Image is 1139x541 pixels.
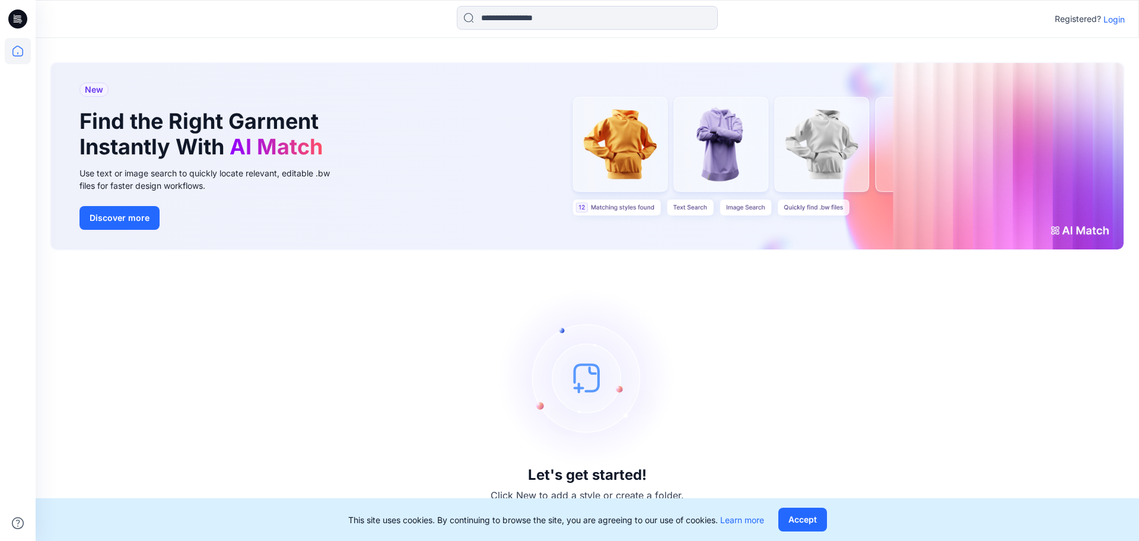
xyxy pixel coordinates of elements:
p: This site uses cookies. By continuing to browse the site, you are agreeing to our use of cookies. [348,514,764,526]
img: empty-state-image.svg [498,289,676,467]
a: Learn more [720,515,764,525]
div: Use text or image search to quickly locate relevant, editable .bw files for faster design workflows. [79,167,346,192]
p: Login [1103,13,1125,26]
h3: Let's get started! [528,467,647,483]
button: Accept [778,508,827,531]
span: New [85,83,103,97]
button: Discover more [79,206,160,230]
p: Click New to add a style or create a folder. [491,488,684,502]
span: AI Match [230,134,323,160]
p: Registered? [1055,12,1101,26]
h1: Find the Right Garment Instantly With [79,109,329,160]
